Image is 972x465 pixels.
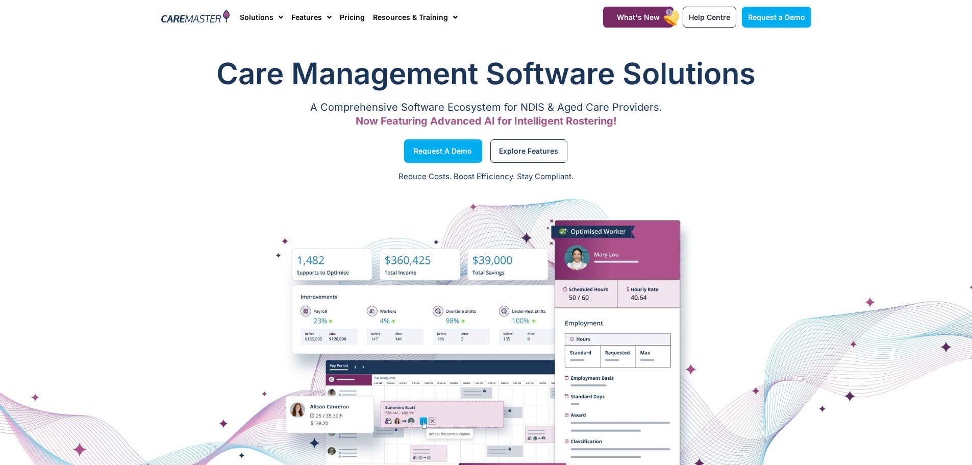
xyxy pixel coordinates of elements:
[404,139,482,163] a: Request a Demo
[161,10,230,25] img: CareMaster Logo
[748,13,805,21] span: Request a Demo
[161,104,811,111] p: A Comprehensive Software Ecosystem for NDIS & Aged Care Providers.
[499,149,558,154] span: Explore Features
[6,171,966,183] p: Reduce Costs. Boost Efficiency. Stay Compliant.
[161,53,811,94] h1: Care Management Software Solutions
[414,149,472,154] span: Request a Demo
[742,7,811,28] a: Request a Demo
[356,115,617,127] span: Now Featuring Advanced AI for Intelligent Rostering!
[617,13,660,21] span: What's New
[490,139,567,163] a: Explore Features
[683,7,736,28] a: Help Centre
[689,13,730,21] span: Help Centre
[603,7,674,28] a: What's New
